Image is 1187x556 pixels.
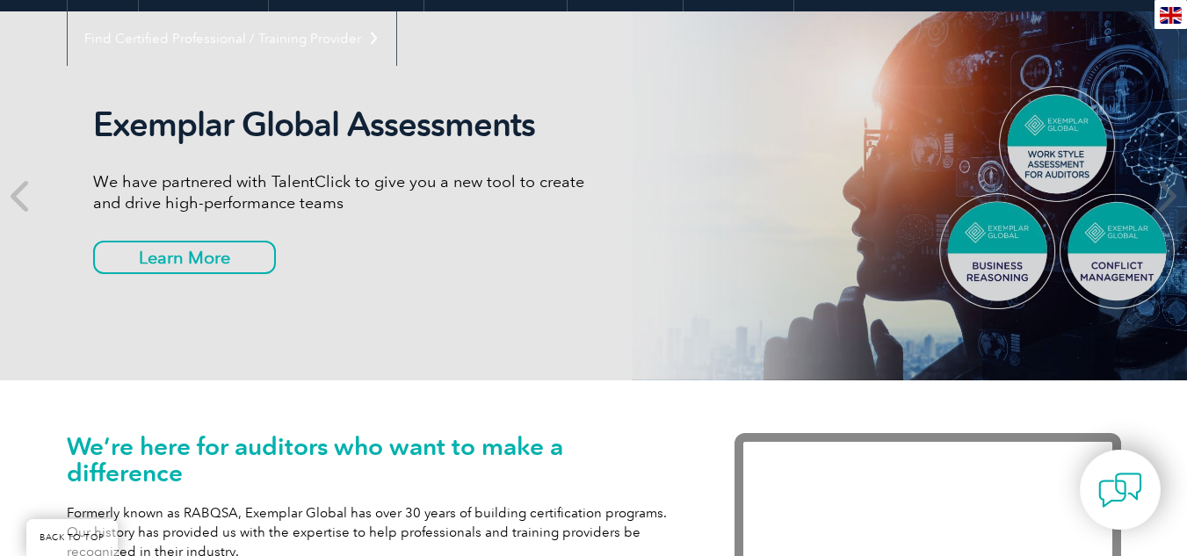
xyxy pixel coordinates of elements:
[93,241,276,274] a: Learn More
[93,171,594,213] p: We have partnered with TalentClick to give you a new tool to create and drive high-performance teams
[68,11,396,66] a: Find Certified Professional / Training Provider
[93,105,594,145] h2: Exemplar Global Assessments
[1160,7,1182,24] img: en
[26,519,118,556] a: BACK TO TOP
[1098,468,1142,512] img: contact-chat.png
[67,433,682,486] h1: We’re here for auditors who want to make a difference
